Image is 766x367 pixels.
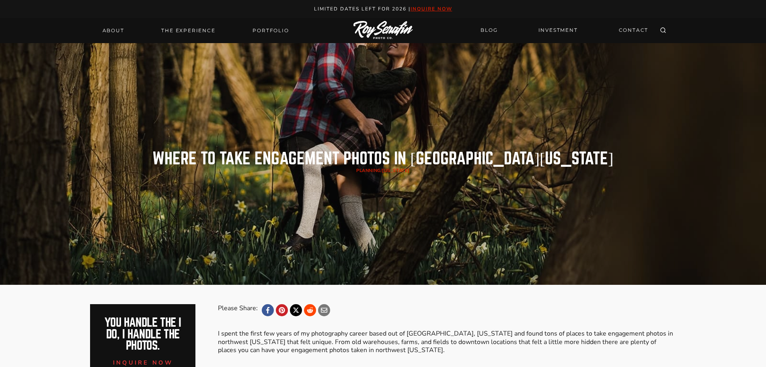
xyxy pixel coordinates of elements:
a: About [98,25,129,36]
nav: Secondary Navigation [476,23,653,37]
h1: Where to take Engagement Photos in [GEOGRAPHIC_DATA][US_STATE] [152,151,613,167]
a: Portfolio [248,25,294,36]
p: Limited Dates LEft for 2026 | [9,5,758,13]
a: planning [356,168,380,174]
div: Please Share: [218,304,258,316]
nav: Primary Navigation [98,25,294,36]
span: / [356,168,410,174]
a: BLOG [476,23,502,37]
a: [US_STATE] [382,168,410,174]
a: Reddit [304,304,316,316]
a: Pinterest [276,304,288,316]
a: Facebook [262,304,274,316]
a: INVESTMENT [534,23,583,37]
a: CONTACT [614,23,653,37]
img: Logo of Roy Serafin Photo Co., featuring stylized text in white on a light background, representi... [353,21,413,40]
span: inquire now [113,359,173,367]
h2: You handle the i do, I handle the photos. [99,317,187,352]
a: THE EXPERIENCE [156,25,220,36]
a: Email [318,304,330,316]
a: inquire now [411,6,452,12]
button: View Search Form [657,25,669,36]
a: X [290,304,302,316]
p: I spent the first few years of my photography career based out of [GEOGRAPHIC_DATA], [US_STATE] a... [218,330,676,355]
